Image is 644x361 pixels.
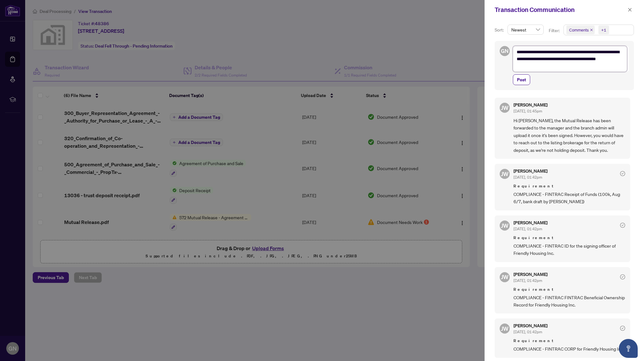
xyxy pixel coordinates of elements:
span: close [628,8,632,12]
span: Post [517,75,526,85]
span: Requirement [514,183,625,189]
span: [DATE], 01:42pm [514,278,542,283]
p: Filter: [549,27,561,34]
span: [DATE], 01:42pm [514,226,542,231]
span: JW [501,324,508,333]
span: COMPLIANCE - FINTRAC FINTRAC Beneficial Ownership Record for Friendly Housing Inc. [514,294,625,309]
span: Hi [PERSON_NAME], the Mutual Release has been forwarded to the manager and the branch admin will ... [514,117,625,154]
span: COMPLIANCE - FINTRAC CORP for Friendly Housing Inc. [514,345,625,352]
span: Comments [566,26,595,34]
span: check-circle [620,223,625,228]
span: check-circle [620,171,625,176]
span: Requirement [514,338,625,344]
h5: [PERSON_NAME] [514,324,547,328]
h5: [PERSON_NAME] [514,169,547,173]
span: check-circle [620,326,625,331]
h5: [PERSON_NAME] [514,272,547,277]
span: [DATE], 01:42pm [514,175,542,180]
span: COMPLIANCE - FINTRAC Receipt of Funds (100k, Aug 6/7, bank draft by [PERSON_NAME]) [514,191,625,205]
div: Transaction Communication [495,5,626,14]
span: Requirement [514,286,625,293]
span: JW [501,221,508,230]
h5: [PERSON_NAME] [514,103,547,107]
span: JW [501,103,508,112]
span: check-circle [620,274,625,279]
span: Newest [511,25,540,34]
span: JW [501,272,508,281]
span: GN [501,47,508,55]
span: JW [501,169,508,178]
span: Requirement [514,235,625,241]
span: Comments [569,27,589,33]
button: Open asap [619,339,638,358]
span: [DATE], 01:42pm [514,329,542,334]
span: COMPLIANCE - FINTRAC ID for the signing officer of Friendly Housing Inc. [514,242,625,257]
p: Sort: [495,26,505,33]
span: close [590,28,593,32]
button: Post [513,74,530,85]
span: [DATE], 01:45pm [514,109,542,113]
div: +1 [601,27,606,33]
h5: [PERSON_NAME] [514,221,547,225]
